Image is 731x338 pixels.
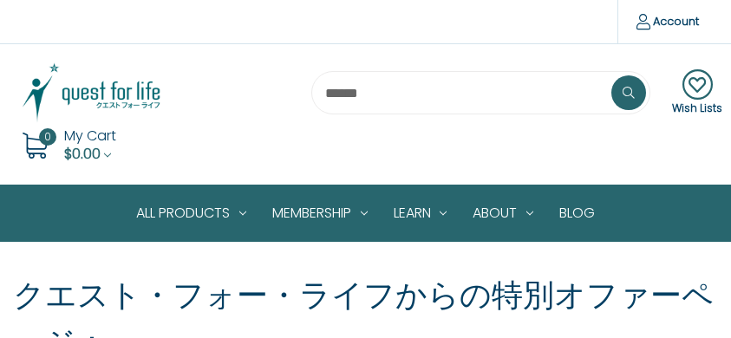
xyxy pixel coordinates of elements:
[64,126,116,146] span: My Cart
[64,126,116,164] a: Cart with 0 items
[672,69,722,116] a: Wish Lists
[546,185,608,241] a: Blog
[64,144,101,164] span: $0.00
[13,62,170,124] img: Quest Group
[259,185,381,241] a: Membership
[381,185,460,241] a: Learn
[39,128,56,146] span: 0
[123,185,259,241] a: All Products
[460,185,546,241] a: About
